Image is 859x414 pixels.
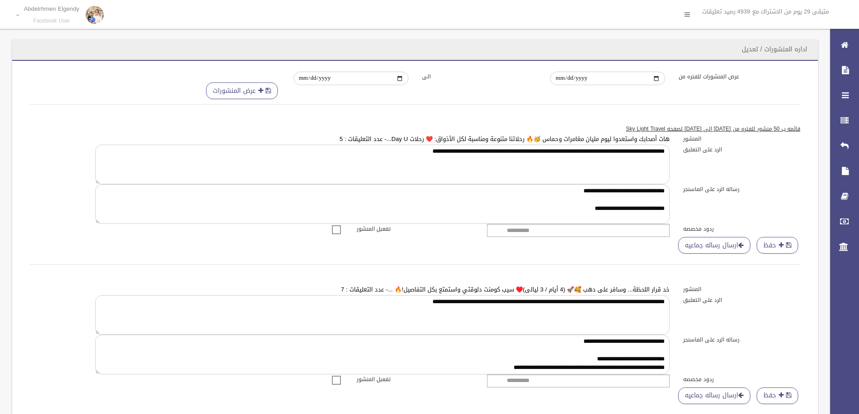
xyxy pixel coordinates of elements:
[757,237,798,254] button: حفظ
[626,124,800,134] u: قائمه ب 50 منشور للفتره من [DATE] الى [DATE] لصفحه Sky Light Travel
[206,82,278,99] button: عرض المنشورات
[676,335,807,345] label: رساله الرد على الماسنجر
[340,133,670,145] a: هات أصحابك واستعدوا ليوم مليان مغامرات وحماس 🥳🔥 رحلاتنا متنوعة ومناسبة لكل الأذواق: ❤️ رحلات Day ...
[676,184,807,194] label: رساله الرد على الماسنجر
[757,387,798,404] button: حفظ
[415,72,544,82] label: الى
[678,387,750,404] a: ارسال رساله جماعيه
[678,237,750,254] a: ارسال رساله جماعيه
[676,145,807,155] label: الرد على التعليق
[341,284,670,295] a: خد قرار اللحظة... وسافر على دهب 🥰🚀 (4 أيام / 3 ليالى)♥️ سيب كومنت دلوقتي واستمتع بكل التفاصيل!🔥 ....
[676,295,807,305] label: الرد على التعليق
[676,374,807,384] label: ردود مخصصه
[676,224,807,234] label: ردود مخصصه
[350,374,481,384] label: تفعيل المنشور
[24,18,79,24] small: Facebook User
[24,5,79,12] p: Abdelrhmen Elgendy
[676,134,807,144] label: المنشور
[350,224,481,234] label: تفعيل المنشور
[672,72,800,82] label: عرض المنشورات للفتره من
[731,41,818,58] header: اداره المنشورات / تعديل
[676,284,807,294] label: المنشور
